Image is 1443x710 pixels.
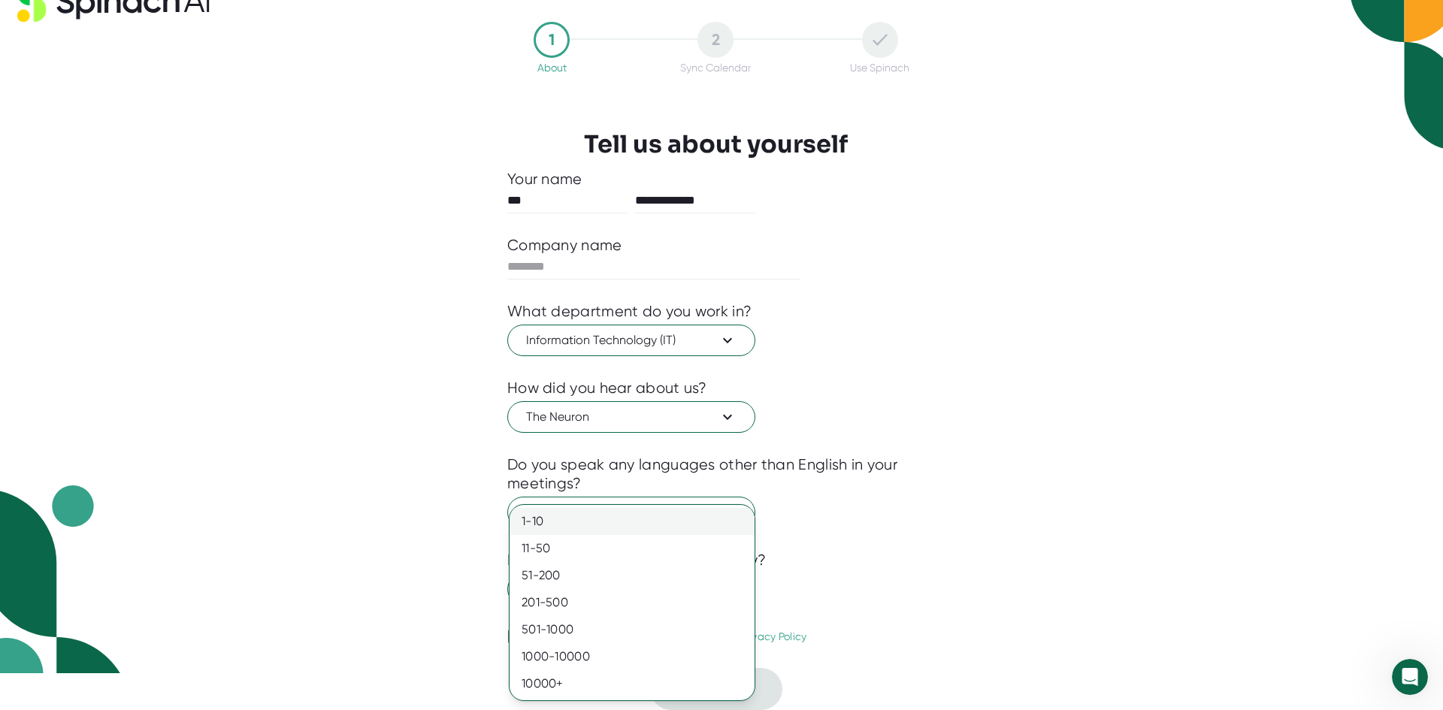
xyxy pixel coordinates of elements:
div: 201-500 [510,589,755,616]
iframe: Intercom live chat [1392,659,1428,695]
div: 501-1000 [510,616,755,643]
div: 1-10 [510,508,755,535]
div: 10000+ [510,670,755,697]
div: 11-50 [510,535,755,562]
div: 1000-10000 [510,643,755,670]
div: 51-200 [510,562,755,589]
